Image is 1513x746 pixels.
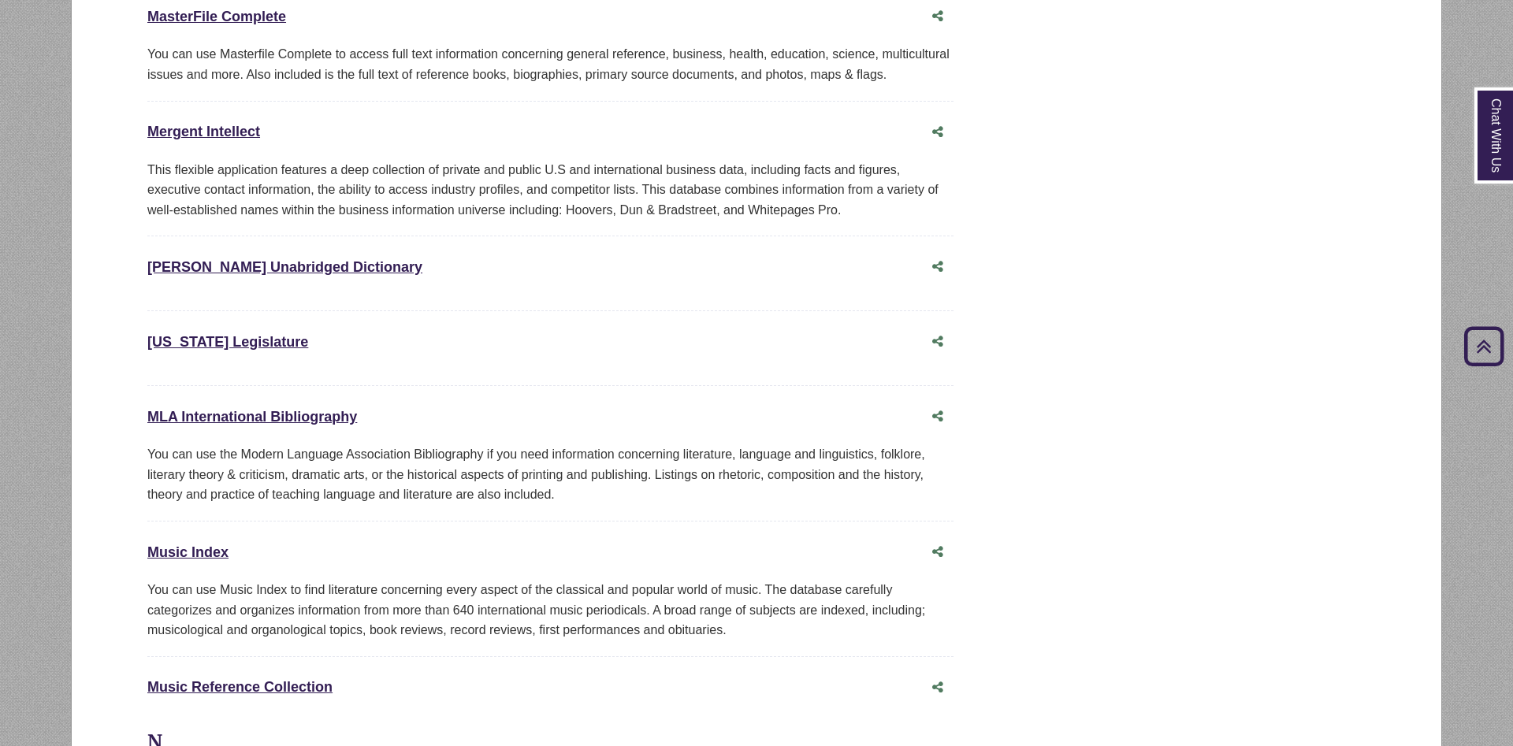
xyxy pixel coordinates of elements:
button: Share this database [922,402,954,432]
div: This flexible application features a deep collection of private and public U.S and international ... [147,160,954,221]
a: MLA International Bibliography [147,409,357,425]
button: Share this database [922,2,954,32]
button: Share this database [922,117,954,147]
a: Mergent Intellect [147,124,260,139]
button: Share this database [922,537,954,567]
div: You can use Music Index to find literature concerning every aspect of the classical and popular w... [147,580,954,640]
a: Music Index [147,544,229,560]
a: MasterFile Complete [147,9,286,24]
a: Music Reference Collection [147,679,333,695]
div: You can use the Modern Language Association Bibliography if you need information concerning liter... [147,444,954,505]
button: Share this database [922,673,954,703]
a: [US_STATE] Legislature [147,334,308,350]
button: Share this database [922,252,954,282]
a: [PERSON_NAME] Unabridged Dictionary [147,259,422,275]
div: You can use Masterfile Complete to access full text information concerning general reference, bus... [147,44,954,84]
a: Back to Top [1459,336,1509,357]
button: Share this database [922,327,954,357]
